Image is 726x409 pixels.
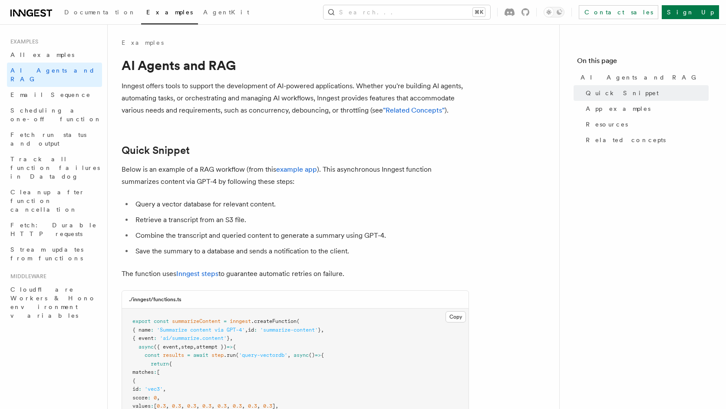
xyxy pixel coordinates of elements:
span: 0.3 [248,403,257,409]
span: : [154,335,157,341]
span: AI Agents and RAG [10,67,95,83]
span: 0.3 [218,403,227,409]
span: Quick Snippet [586,89,659,97]
span: } [318,327,321,333]
span: { [169,361,172,367]
span: { event [132,335,154,341]
span: : [151,403,154,409]
span: step [181,344,193,350]
a: Fetch: Durable HTTP requests [7,217,102,242]
span: Related concepts [586,136,666,144]
span: : [254,327,257,333]
span: async [294,352,309,358]
span: AI Agents and RAG [581,73,701,82]
span: const [154,318,169,324]
li: Retrieve a transcript from an S3 file. [133,214,469,226]
span: 0.3 [233,403,242,409]
span: 'Summarize content via GPT-4' [157,327,245,333]
span: , [166,403,169,409]
span: Examples [7,38,38,45]
span: , [211,403,214,409]
a: Fetch run status and output [7,127,102,151]
span: Email Sequence [10,91,91,98]
h3: ./inngest/functions.ts [129,296,181,303]
span: 'ai/summarize.content' [160,335,227,341]
span: , [227,403,230,409]
span: = [224,318,227,324]
span: { name [132,327,151,333]
span: 0 [154,395,157,401]
li: Save the summary to a database and sends a notification to the client. [133,245,469,257]
li: Combine the transcript and queried content to generate a summary using GPT-4. [133,229,469,242]
li: Query a vector database for relevant content. [133,198,469,210]
a: All examples [7,47,102,63]
span: ( [236,352,239,358]
span: : [148,395,151,401]
span: , [275,403,278,409]
span: ({ event [154,344,178,350]
span: Documentation [64,9,136,16]
a: Cloudflare Workers & Hono environment variables [7,282,102,323]
span: summarizeContent [172,318,221,324]
a: Sign Up [662,5,719,19]
a: example app [276,165,317,173]
span: : [151,327,154,333]
span: , [245,327,248,333]
span: { [233,344,236,350]
span: , [321,327,324,333]
span: 0.3 [172,403,181,409]
kbd: ⌘K [473,8,485,17]
span: 0.3 [202,403,211,409]
span: Stream updates from functions [10,246,83,262]
span: Cleanup after function cancellation [10,189,85,213]
span: values [132,403,151,409]
span: { [132,378,135,384]
span: , [257,403,260,409]
h4: On this page [577,56,709,70]
span: => [227,344,233,350]
span: : [139,386,142,392]
span: = [187,352,190,358]
span: const [145,352,160,358]
span: attempt }) [196,344,227,350]
a: App examples [582,101,709,116]
span: AgentKit [203,9,249,16]
span: 0.3 [157,403,166,409]
span: , [196,403,199,409]
span: , [193,344,196,350]
span: async [139,344,154,350]
span: id [248,327,254,333]
span: , [178,344,181,350]
span: Cloudflare Workers & Hono environment variables [10,286,96,319]
span: , [163,386,166,392]
span: , [181,403,184,409]
button: Copy [445,311,466,323]
span: All examples [10,51,74,58]
a: Track all function failures in Datadog [7,151,102,184]
span: score [132,395,148,401]
span: ] [272,403,275,409]
span: Resources [586,120,628,129]
span: Fetch: Durable HTTP requests [10,222,97,237]
a: AgentKit [198,3,254,23]
span: : [154,369,157,375]
span: Track all function failures in Datadog [10,156,100,180]
a: Quick Snippet [122,144,190,156]
a: Resources [582,116,709,132]
span: 'query-vectordb' [239,352,287,358]
span: await [193,352,208,358]
a: Contact sales [579,5,658,19]
span: App examples [586,104,650,113]
a: Related concepts [582,132,709,148]
span: export [132,318,151,324]
span: 0.3 [263,403,272,409]
p: Inngest offers tools to support the development of AI-powered applications. Whether you're buildi... [122,80,469,116]
span: ( [297,318,300,324]
span: } [227,335,230,341]
span: => [315,352,321,358]
span: .run [224,352,236,358]
a: Documentation [59,3,141,23]
a: AI Agents and RAG [577,70,709,85]
span: Examples [146,9,193,16]
span: , [287,352,290,358]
